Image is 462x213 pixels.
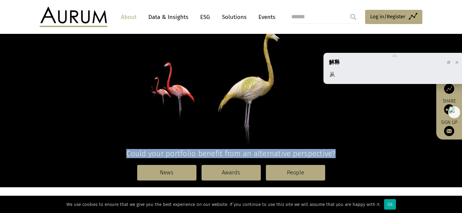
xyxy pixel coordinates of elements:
a: Data & Insights [145,11,192,23]
input: Submit [346,10,360,24]
img: Share this post [444,104,454,114]
a: Log in/Register [365,10,422,24]
a: People [266,165,325,180]
h4: Could your portfolio benefit from an alternative perspective? [40,149,422,158]
a: News [137,165,196,180]
a: Funds [440,77,459,94]
a: About [118,11,140,23]
div: Ok [384,199,396,210]
span: Log in/Register [370,13,405,21]
a: Sign up [440,120,459,136]
a: Events [255,11,275,23]
div: Share [440,99,459,114]
a: Awards [202,165,261,180]
a: Solutions [218,11,250,23]
img: Aurum [40,7,107,27]
a: ESG [197,11,213,23]
img: Access Funds [444,84,454,94]
img: Sign up to our newsletter [444,126,454,136]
